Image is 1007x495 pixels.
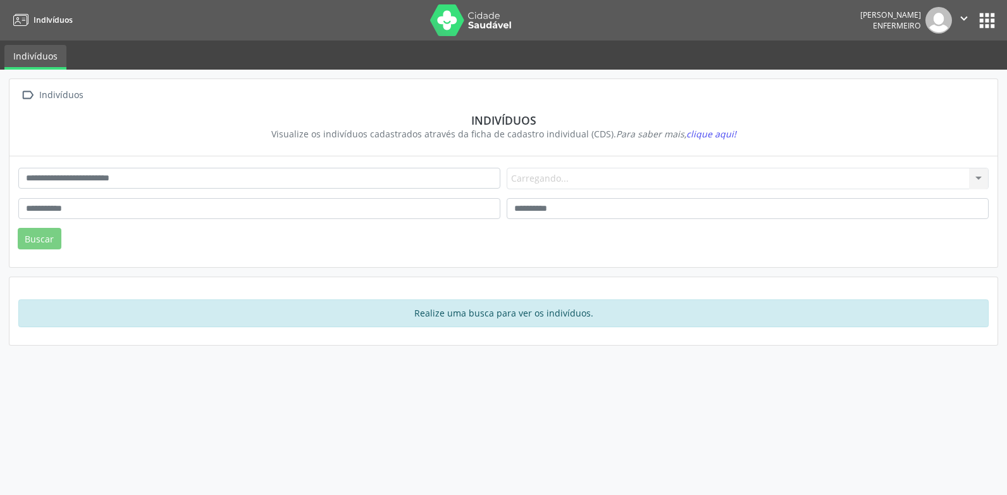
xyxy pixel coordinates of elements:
button: apps [976,9,998,32]
button: Buscar [18,228,61,249]
div: [PERSON_NAME] [860,9,921,20]
i: Para saber mais, [616,128,736,140]
a: Indivíduos [4,45,66,70]
a: Indivíduos [9,9,73,30]
span: clique aqui! [686,128,736,140]
div: Realize uma busca para ver os indivíduos. [18,299,989,327]
a:  Indivíduos [18,86,85,104]
img: img [925,7,952,34]
div: Indivíduos [27,113,980,127]
span: Indivíduos [34,15,73,25]
div: Indivíduos [37,86,85,104]
div: Visualize os indivíduos cadastrados através da ficha de cadastro individual (CDS). [27,127,980,141]
span: Enfermeiro [873,20,921,31]
i:  [18,86,37,104]
i:  [957,11,971,25]
button:  [952,7,976,34]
